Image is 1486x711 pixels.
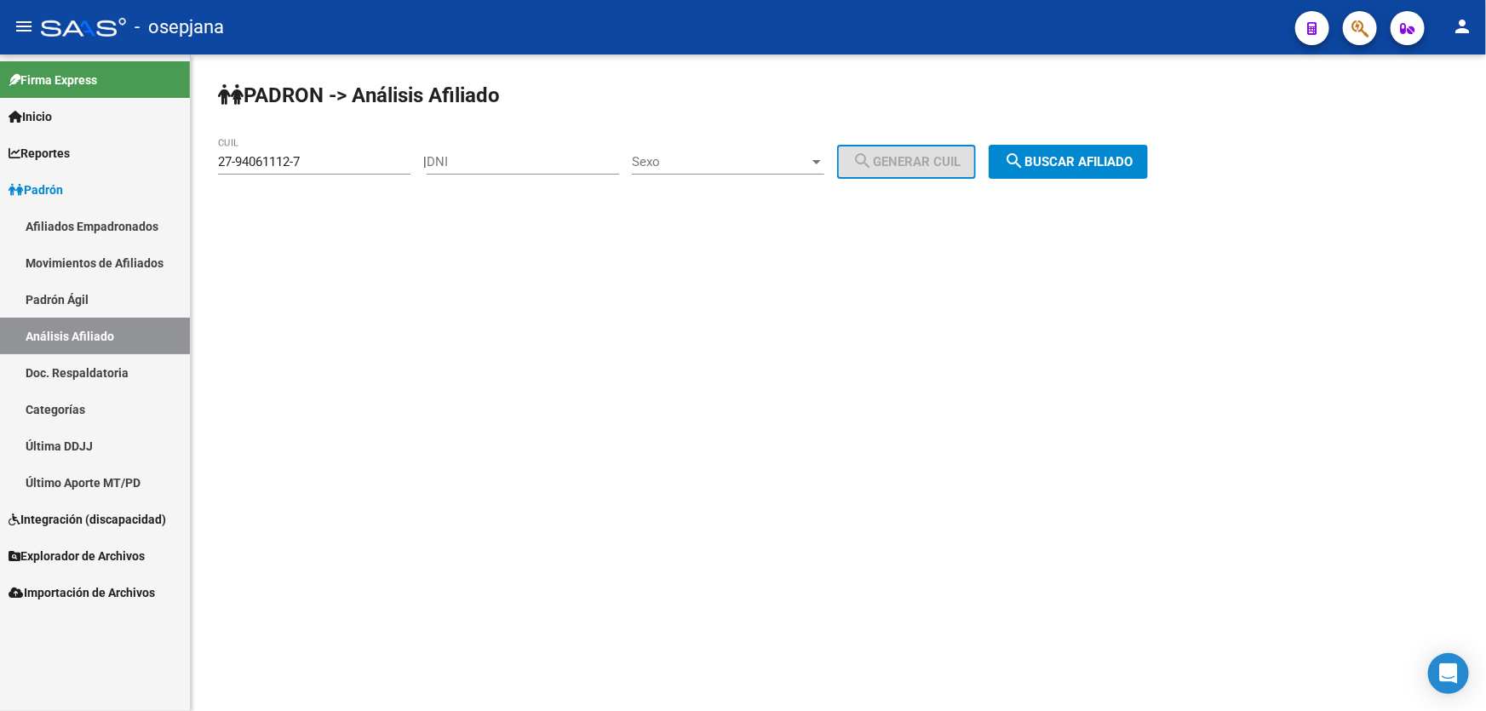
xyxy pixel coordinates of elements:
span: Generar CUIL [852,154,961,169]
button: Generar CUIL [837,145,976,179]
span: - osepjana [135,9,224,46]
span: Padrón [9,181,63,199]
span: Sexo [632,154,809,169]
span: Buscar afiliado [1004,154,1133,169]
div: | [423,154,989,169]
mat-icon: menu [14,16,34,37]
mat-icon: search [852,151,873,171]
button: Buscar afiliado [989,145,1148,179]
span: Firma Express [9,71,97,89]
div: Open Intercom Messenger [1428,653,1469,694]
strong: PADRON -> Análisis Afiliado [218,83,500,107]
mat-icon: person [1452,16,1472,37]
span: Importación de Archivos [9,583,155,602]
mat-icon: search [1004,151,1024,171]
span: Integración (discapacidad) [9,510,166,529]
span: Reportes [9,144,70,163]
span: Inicio [9,107,52,126]
span: Explorador de Archivos [9,547,145,565]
